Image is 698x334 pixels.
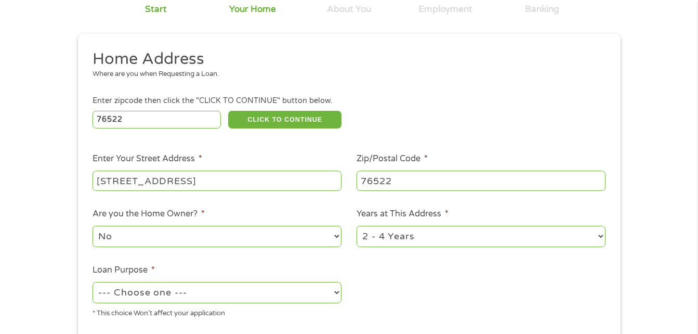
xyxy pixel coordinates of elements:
button: CLICK TO CONTINUE [228,111,341,129]
input: 1 Main Street [93,171,341,190]
div: Employment [418,4,472,15]
label: Years at This Address [357,209,449,220]
label: Are you the Home Owner? [93,209,205,220]
div: Start [145,4,167,15]
div: * This choice Won’t affect your application [93,305,341,319]
div: Enter zipcode then click the "CLICK TO CONTINUE" button below. [93,95,605,107]
label: Zip/Postal Code [357,153,428,164]
label: Enter Your Street Address [93,153,202,164]
div: Where are you when Requesting a Loan. [93,69,598,80]
h2: Home Address [93,49,598,70]
div: About You [327,4,371,15]
label: Loan Purpose [93,265,155,276]
input: Enter Zipcode (e.g 01510) [93,111,221,129]
div: Banking [525,4,559,15]
div: Your Home [229,4,276,15]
